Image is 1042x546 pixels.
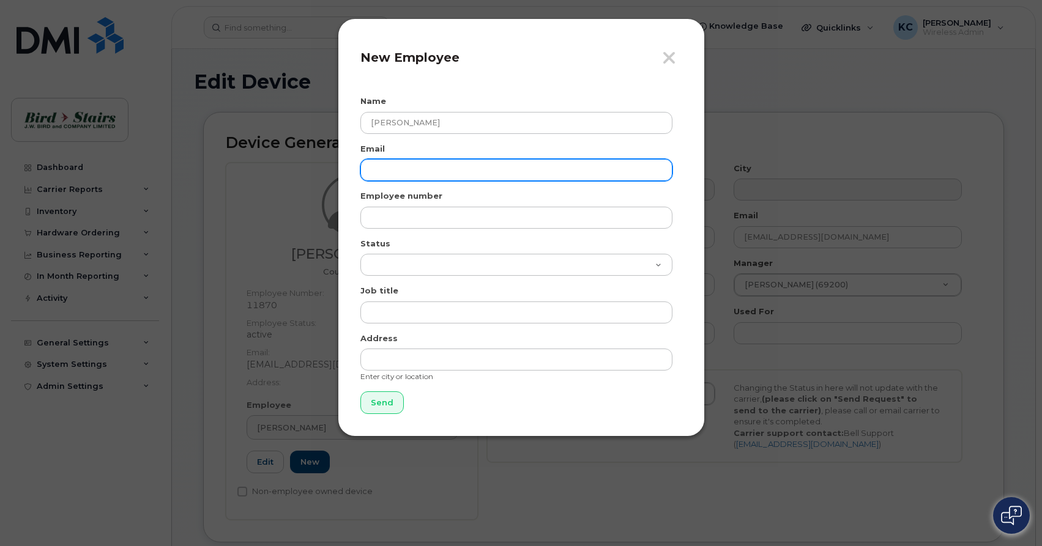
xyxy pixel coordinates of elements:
[360,391,404,414] input: Send
[360,372,433,381] small: Enter city or location
[360,285,398,297] label: Job title
[360,190,442,202] label: Employee number
[360,238,390,249] label: Status
[360,95,386,107] label: Name
[360,143,385,155] label: Email
[360,333,398,344] label: Address
[1001,506,1022,525] img: Open chat
[360,50,682,65] h4: New Employee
